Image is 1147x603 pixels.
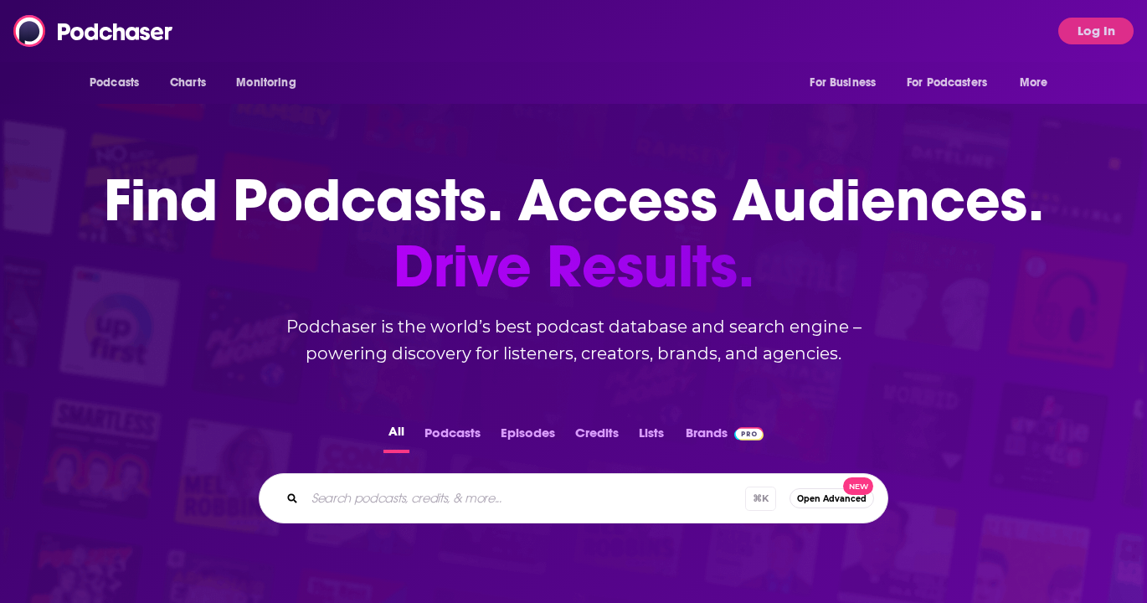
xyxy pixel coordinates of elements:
[90,71,139,95] span: Podcasts
[1008,67,1069,99] button: open menu
[570,420,624,453] button: Credits
[78,67,161,99] button: open menu
[104,167,1044,300] h1: Find Podcasts. Access Audiences.
[13,15,174,47] img: Podchaser - Follow, Share and Rate Podcasts
[790,488,874,508] button: Open AdvancedNew
[236,71,296,95] span: Monitoring
[224,67,317,99] button: open menu
[907,71,987,95] span: For Podcasters
[810,71,876,95] span: For Business
[896,67,1011,99] button: open menu
[259,473,888,523] div: Search podcasts, credits, & more...
[797,494,867,503] span: Open Advanced
[634,420,669,453] button: Lists
[1058,18,1134,44] button: Log In
[170,71,206,95] span: Charts
[104,234,1044,300] span: Drive Results.
[419,420,486,453] button: Podcasts
[383,420,409,453] button: All
[843,477,873,495] span: New
[686,420,764,453] a: BrandsPodchaser Pro
[745,487,776,511] span: ⌘ K
[159,67,216,99] a: Charts
[496,420,560,453] button: Episodes
[734,427,764,441] img: Podchaser Pro
[239,313,908,367] h2: Podchaser is the world’s best podcast database and search engine – powering discovery for listene...
[1020,71,1048,95] span: More
[305,485,745,512] input: Search podcasts, credits, & more...
[798,67,897,99] button: open menu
